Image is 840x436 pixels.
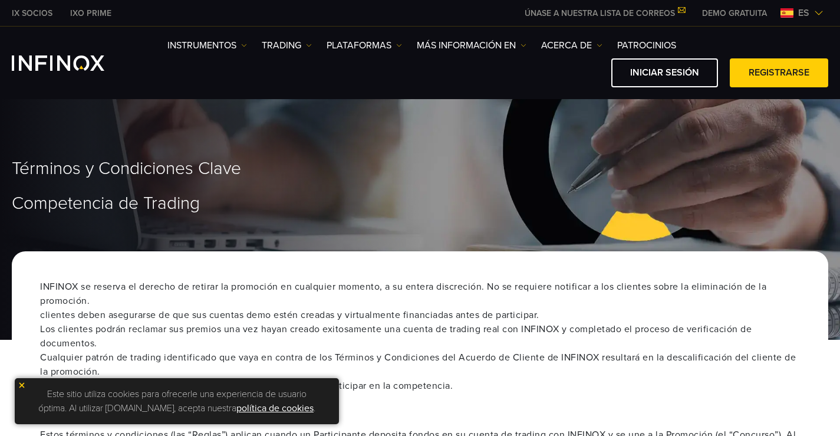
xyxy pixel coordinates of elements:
a: INFINOX MENU [693,7,776,19]
a: Más información en [417,38,526,53]
li: clientes deben asegurarse de que sus cuentas demo estén creadas y virtualmente financiadas antes ... [40,308,800,322]
a: Registrarse [730,58,828,87]
a: Patrocinios [617,38,676,53]
li: Cualquier patrón de trading identificado que vaya en contra de los Términos y Condiciones del Acu... [40,350,800,379]
a: política de cookies [236,402,314,414]
a: PLATAFORMAS [327,38,402,53]
p: Este sitio utiliza cookies para ofrecerle una experiencia de usuario óptima. Al utilizar [DOMAIN_... [21,384,333,418]
a: ACERCA DE [541,38,602,53]
span: es [793,6,814,20]
h1: Competencia de Trading [12,194,828,213]
a: INFINOX [61,7,120,19]
li: Los clientes podrán reclamar sus premios una vez hayan creado exitosamente una cuenta de trading ... [40,322,800,350]
a: ÚNASE A NUESTRA LISTA DE CORREOS [516,8,693,18]
img: yellow close icon [18,381,26,389]
a: TRADING [262,38,312,53]
a: INFINOX [3,7,61,19]
a: INFINOX Logo [12,55,132,71]
li: Solo los clientes registrados bajo Vite Capital son elegibles para participar en la competencia. [40,379,800,393]
li: INFINOX se reserva el derecho de retirar la promoción en cualquier momento, a su entera discreció... [40,280,800,308]
a: Instrumentos [167,38,247,53]
a: Iniciar sesión [611,58,718,87]
span: Términos y Condiciones Clave [12,158,241,180]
